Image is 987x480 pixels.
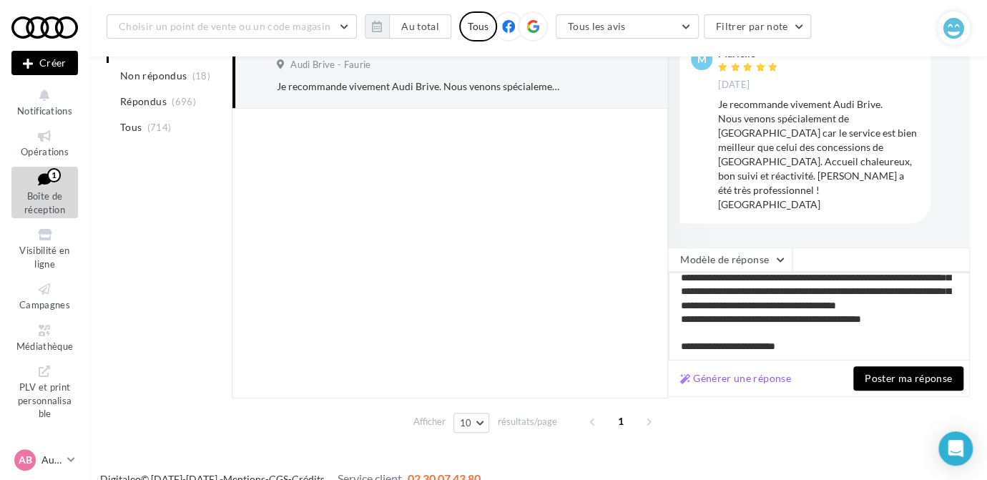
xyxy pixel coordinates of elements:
[11,361,78,423] a: PLV et print personnalisable
[107,14,357,39] button: Choisir un point de vente ou un code magasin
[413,415,446,428] span: Afficher
[21,146,69,157] span: Opérations
[120,94,167,109] span: Répondus
[697,52,707,67] span: M
[853,366,963,391] button: Poster ma réponse
[16,341,74,352] span: Médiathèque
[19,453,32,467] span: AB
[119,20,330,32] span: Choisir un point de vente ou un code magasin
[11,125,78,160] a: Opérations
[277,79,562,94] div: Je recommande vivement Audi Brive. Nous venons spécialement de [GEOGRAPHIC_DATA] car le service e...
[18,378,72,419] span: PLV et print personnalisable
[11,84,78,119] button: Notifications
[568,20,626,32] span: Tous les avis
[120,69,187,83] span: Non répondus
[365,14,451,39] button: Au total
[718,97,919,212] div: Je recommande vivement Audi Brive. Nous venons spécialement de [GEOGRAPHIC_DATA] car le service e...
[459,11,497,41] div: Tous
[290,59,370,72] span: Audi Brive - Faurie
[453,413,490,433] button: 10
[11,446,78,474] a: AB Audi BRIVE LA GAILLARDE
[147,122,172,133] span: (714)
[120,120,142,134] span: Tous
[609,410,632,433] span: 1
[17,105,72,117] span: Notifications
[11,167,78,219] a: Boîte de réception1
[11,320,78,355] a: Médiathèque
[192,70,210,82] span: (18)
[718,49,781,59] div: Marielle
[718,79,750,92] span: [DATE]
[11,224,78,273] a: Visibilité en ligne
[24,190,65,215] span: Boîte de réception
[11,51,78,75] div: Nouvelle campagne
[460,417,472,428] span: 10
[497,415,556,428] span: résultats/page
[19,299,70,310] span: Campagnes
[41,453,62,467] p: Audi BRIVE LA GAILLARDE
[47,168,61,182] div: 1
[19,245,69,270] span: Visibilité en ligne
[172,96,196,107] span: (696)
[556,14,699,39] button: Tous les avis
[389,14,451,39] button: Au total
[704,14,812,39] button: Filtrer par note
[674,370,797,387] button: Générer une réponse
[938,431,973,466] div: Open Intercom Messenger
[668,248,792,272] button: Modèle de réponse
[11,278,78,313] a: Campagnes
[11,51,78,75] button: Créer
